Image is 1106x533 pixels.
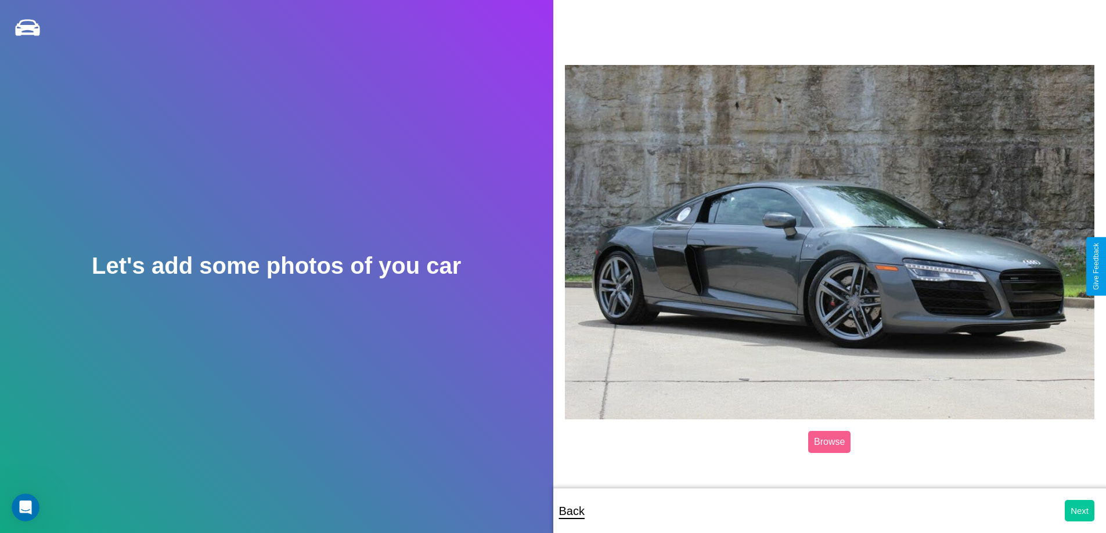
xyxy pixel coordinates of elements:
div: Give Feedback [1092,243,1100,290]
iframe: Intercom live chat [12,494,39,521]
img: posted [565,65,1095,420]
p: Back [559,501,585,521]
h2: Let's add some photos of you car [92,253,461,279]
label: Browse [808,431,851,453]
button: Next [1065,500,1094,521]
